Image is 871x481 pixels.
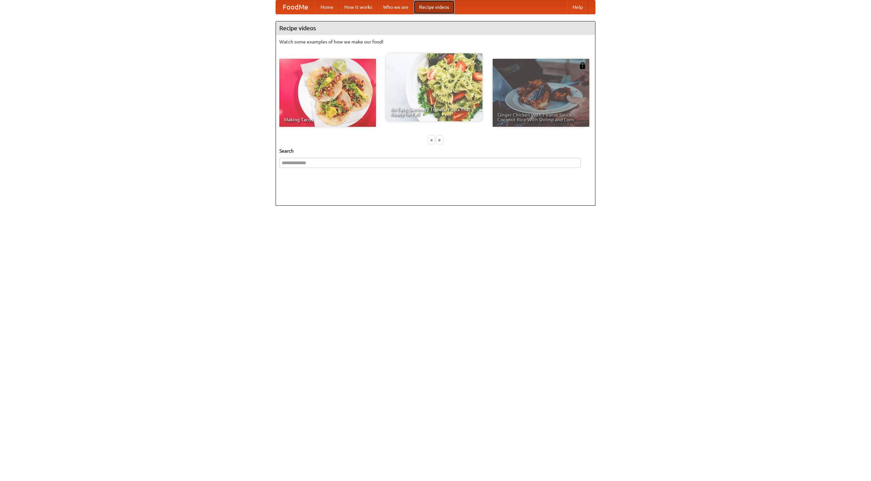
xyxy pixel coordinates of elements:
a: Who we are [378,0,414,14]
h5: Search [279,148,592,154]
a: FoodMe [276,0,315,14]
a: Recipe videos [414,0,455,14]
p: Watch some examples of how we make our food! [279,38,592,45]
a: How it works [339,0,378,14]
h4: Recipe videos [276,21,595,35]
span: Making Tacos [284,117,371,122]
a: Help [567,0,588,14]
img: 483408.png [579,62,586,69]
div: » [437,136,443,144]
span: An Easy, Summery Tomato Pasta That's Ready for Fall [391,107,478,117]
a: An Easy, Summery Tomato Pasta That's Ready for Fall [386,53,482,121]
div: « [428,136,434,144]
a: Making Tacos [279,59,376,127]
a: Home [315,0,339,14]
